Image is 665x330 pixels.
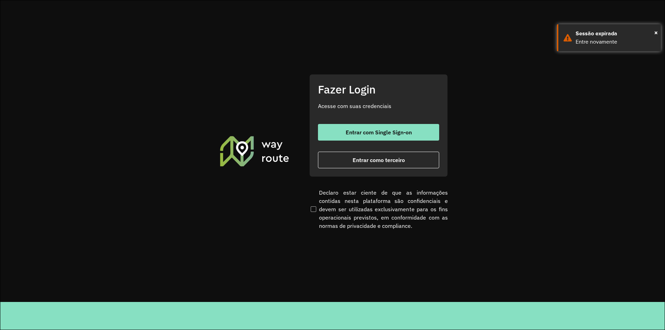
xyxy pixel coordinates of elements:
[219,135,290,167] img: Roteirizador AmbevTech
[654,27,658,38] span: ×
[576,29,656,38] div: Sessão expirada
[346,130,412,135] span: Entrar com Single Sign-on
[576,38,656,46] div: Entre novamente
[353,157,405,163] span: Entrar como terceiro
[318,152,439,168] button: button
[318,102,439,110] p: Acesse com suas credenciais
[318,124,439,141] button: button
[309,188,448,230] label: Declaro estar ciente de que as informações contidas nesta plataforma são confidenciais e devem se...
[654,27,658,38] button: Close
[318,83,439,96] h2: Fazer Login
